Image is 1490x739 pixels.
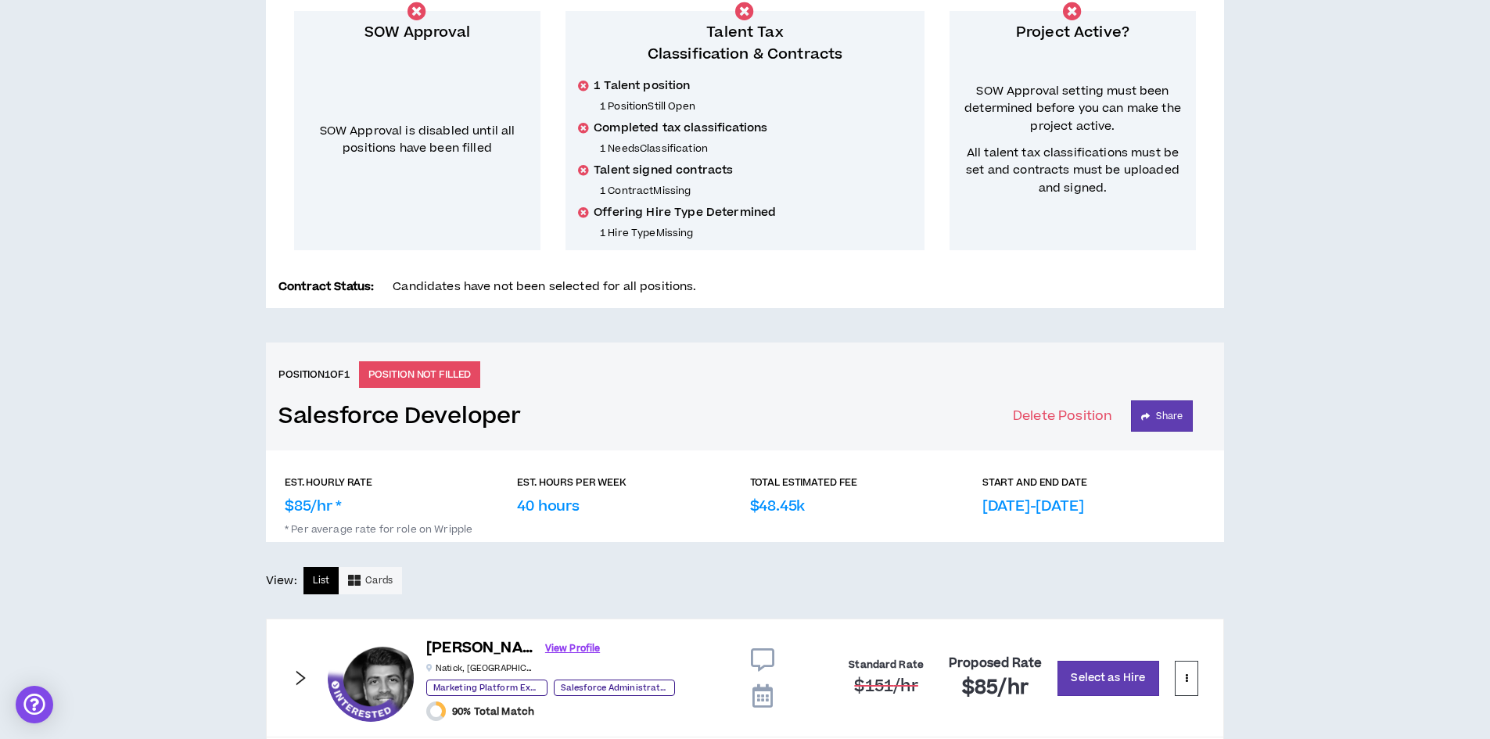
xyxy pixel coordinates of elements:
[594,163,733,178] span: Talent signed contracts
[982,496,1084,517] p: [DATE]-[DATE]
[554,680,675,696] p: Salesforce Administrator
[426,680,548,696] p: Marketing Platform Expert
[517,496,580,517] p: 40 hours
[982,475,1087,490] p: START AND END DATE
[600,185,912,197] p: 1 Contract Missing
[545,635,600,662] a: View Profile
[594,120,767,136] span: Completed tax classifications
[594,205,776,221] span: Offering Hire Type Determined
[949,656,1042,671] h4: Proposed Rate
[320,123,515,156] span: SOW Approval is disabled until all positions have been filled
[854,675,917,698] span: $151 /hr
[278,403,520,430] a: Salesforce Developer
[849,659,924,671] h4: Standard Rate
[962,145,1183,197] span: All talent tax classifications must be set and contracts must be uploaded and signed.
[339,567,402,594] button: Cards
[594,78,690,94] span: 1 Talent position
[600,100,912,113] p: 1 Position Still Open
[1013,400,1112,432] button: Delete Position
[578,22,912,66] p: Talent Tax Classification & Contracts
[750,475,858,490] p: TOTAL ESTIMATED FEE
[328,635,414,721] div: Uttam M.
[285,517,1205,536] p: * Per average rate for role on Wripple
[278,278,374,296] p: Contract Status:
[285,496,342,517] p: $85/hr
[600,227,912,239] p: 1 Hire Type Missing
[1131,400,1193,432] button: Share
[426,662,536,674] p: Natick , [GEOGRAPHIC_DATA]
[393,278,696,295] span: Candidates have not been selected for all positions.
[1057,661,1159,696] button: Select as Hire
[307,22,528,44] p: SOW Approval
[426,637,536,660] h6: [PERSON_NAME]
[962,674,1029,701] span: $85 /hr
[16,686,53,723] div: Open Intercom Messenger
[962,83,1183,135] span: SOW Approval setting must been determined before you can make the project active.
[452,705,534,718] span: 90% Total Match
[359,361,481,388] p: POSITION NOT FILLED
[285,475,372,490] p: EST. HOURLY RATE
[278,368,350,382] h6: Position 1 of 1
[266,572,297,590] p: View:
[517,475,627,490] p: EST. HOURS PER WEEK
[365,573,393,588] span: Cards
[750,496,806,517] p: $48.45k
[600,142,912,155] p: 1 Needs Classification
[962,22,1183,44] p: Project Active?
[292,669,309,687] span: right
